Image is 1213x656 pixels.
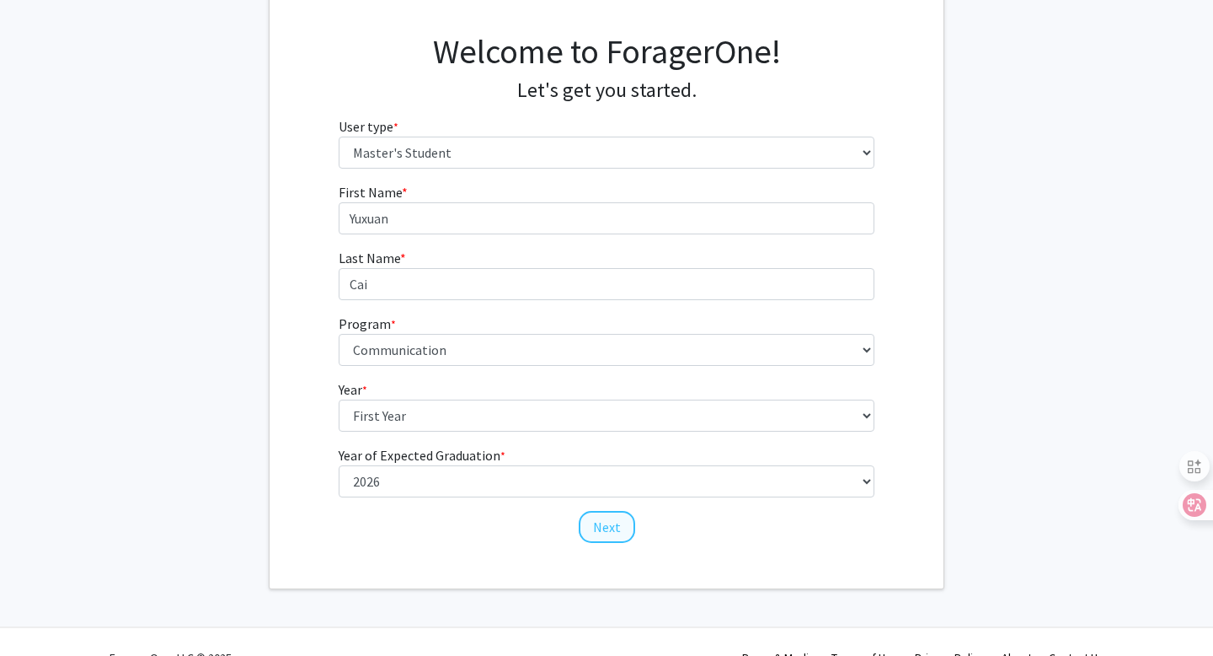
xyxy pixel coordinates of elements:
[339,31,875,72] h1: Welcome to ForagerOne!
[339,184,402,201] span: First Name
[339,314,396,334] label: Program
[339,379,367,400] label: Year
[339,250,400,266] span: Last Name
[339,78,875,103] h4: Let's get you started.
[339,116,398,137] label: User type
[13,580,72,643] iframe: Chat
[579,511,635,543] button: Next
[339,445,505,465] label: Year of Expected Graduation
